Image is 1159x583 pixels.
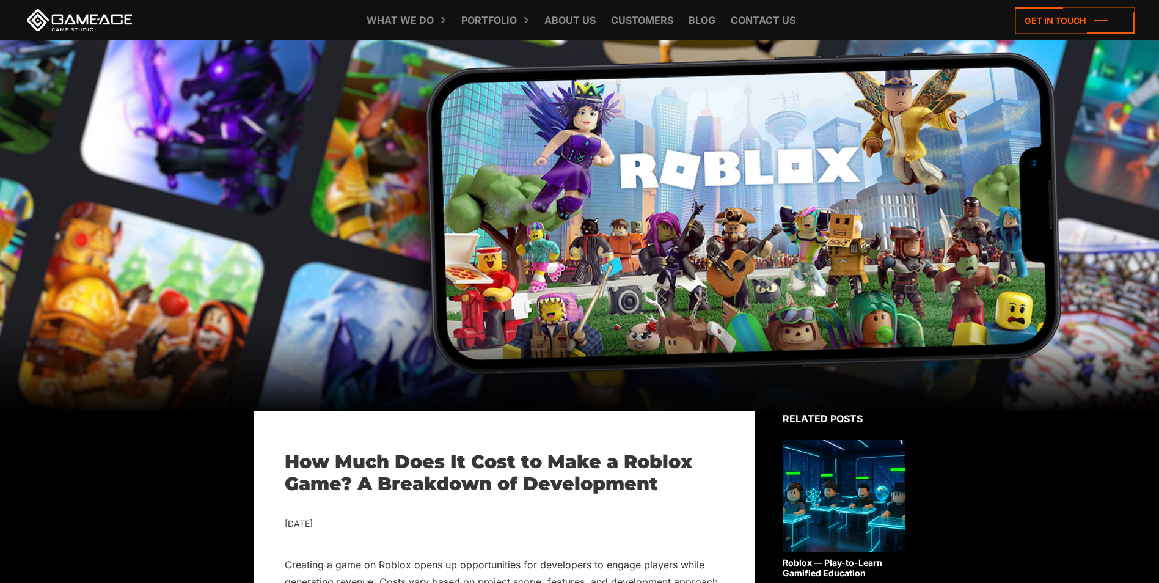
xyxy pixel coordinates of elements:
div: Related posts [783,411,905,426]
div: [DATE] [285,516,725,532]
h1: How Much Does It Cost to Make a Roblox Game? A Breakdown of Development [285,451,725,495]
a: Get in touch [1015,7,1135,34]
img: Related [783,440,905,552]
a: Roblox — Play-to-Learn Gamified Education [783,440,905,579]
